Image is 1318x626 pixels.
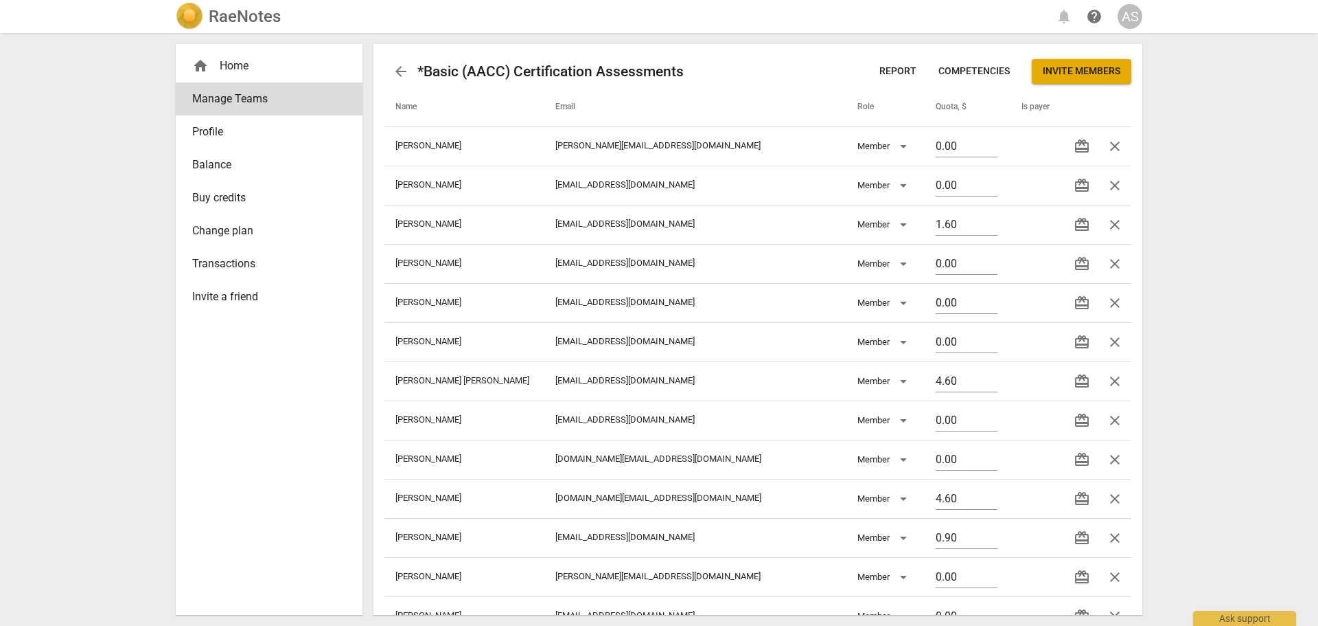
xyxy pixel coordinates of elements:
[879,65,916,78] span: Report
[1118,4,1142,29] button: AS
[1107,216,1123,233] span: close
[384,322,544,361] td: [PERSON_NAME]
[417,63,684,80] h2: *Basic (AACC) Certification Assessments
[1065,561,1098,594] button: Transfer credits
[1074,334,1090,350] span: redeem
[192,223,335,239] span: Change plan
[1074,256,1090,272] span: redeem
[1074,177,1090,194] span: redeem
[1082,4,1107,29] a: Help
[176,247,362,280] a: Transactions
[857,214,912,236] div: Member
[192,190,335,206] span: Buy credits
[384,361,544,401] td: [PERSON_NAME] [PERSON_NAME]
[544,361,846,401] td: [EMAIL_ADDRESS][DOMAIN_NAME]
[192,58,209,74] span: home
[544,205,846,244] td: [EMAIL_ADDRESS][DOMAIN_NAME]
[1065,326,1098,359] button: Transfer credits
[1107,569,1123,585] span: close
[1043,65,1120,78] span: Invite members
[384,401,544,440] td: [PERSON_NAME]
[1074,295,1090,311] span: redeem
[857,449,912,471] div: Member
[1074,608,1090,625] span: redeem
[544,557,846,596] td: [PERSON_NAME][EMAIL_ADDRESS][DOMAIN_NAME]
[176,115,362,148] a: Profile
[384,205,544,244] td: [PERSON_NAME]
[857,292,912,314] div: Member
[192,124,335,140] span: Profile
[1107,608,1123,625] span: close
[1074,569,1090,585] span: redeem
[857,566,912,588] div: Member
[857,253,912,275] div: Member
[176,148,362,181] a: Balance
[1065,287,1098,320] button: Transfer credits
[927,59,1021,84] button: Competencies
[384,244,544,283] td: [PERSON_NAME]
[1065,482,1098,515] button: Transfer credits
[857,175,912,197] div: Member
[544,518,846,557] td: [EMAIL_ADDRESS][DOMAIN_NAME]
[1074,530,1090,546] span: redeem
[192,157,335,173] span: Balance
[1107,491,1123,507] span: close
[384,440,544,479] td: [PERSON_NAME]
[384,126,544,166] td: [PERSON_NAME]
[176,214,362,247] a: Change plan
[192,256,335,272] span: Transactions
[384,557,544,596] td: [PERSON_NAME]
[868,59,927,84] button: Report
[857,102,890,113] span: Role
[544,166,846,205] td: [EMAIL_ADDRESS][DOMAIN_NAME]
[1065,169,1098,202] button: Transfer credits
[384,479,544,518] td: [PERSON_NAME]
[1065,208,1098,241] button: Transfer credits
[544,126,846,166] td: [PERSON_NAME][EMAIL_ADDRESS][DOMAIN_NAME]
[857,331,912,353] div: Member
[936,102,983,113] span: Quota, $
[176,49,362,82] div: Home
[192,58,335,74] div: Home
[176,280,362,313] a: Invite a friend
[1065,130,1098,163] button: Transfer credits
[1074,373,1090,390] span: redeem
[1074,138,1090,155] span: redeem
[857,527,912,549] div: Member
[544,479,846,518] td: [DOMAIN_NAME][EMAIL_ADDRESS][DOMAIN_NAME]
[1074,412,1090,429] span: redeem
[192,91,335,107] span: Manage Teams
[1074,451,1090,468] span: redeem
[1193,611,1296,626] div: Ask support
[1086,8,1102,25] span: help
[1107,334,1123,350] span: close
[555,102,592,113] span: Email
[1107,373,1123,390] span: close
[395,102,433,113] span: Name
[544,401,846,440] td: [EMAIL_ADDRESS][DOMAIN_NAME]
[384,518,544,557] td: [PERSON_NAME]
[544,322,846,361] td: [EMAIL_ADDRESS][DOMAIN_NAME]
[857,410,912,432] div: Member
[1107,256,1123,272] span: close
[176,82,362,115] a: Manage Teams
[1074,491,1090,507] span: redeem
[1107,138,1123,155] span: close
[857,370,912,392] div: Member
[1010,88,1054,126] th: Is payer
[857,135,912,157] div: Member
[176,3,203,30] img: Logo
[938,65,1010,78] span: Competencies
[192,289,335,305] span: Invite a friend
[544,283,846,322] td: [EMAIL_ADDRESS][DOMAIN_NAME]
[176,3,281,30] a: LogoRaeNotes
[1065,522,1098,555] button: Transfer credits
[393,63,409,80] span: arrow_back
[857,488,912,510] div: Member
[384,283,544,322] td: [PERSON_NAME]
[1107,295,1123,311] span: close
[1065,365,1098,398] button: Transfer credits
[1065,404,1098,437] button: Transfer credits
[1107,530,1123,546] span: close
